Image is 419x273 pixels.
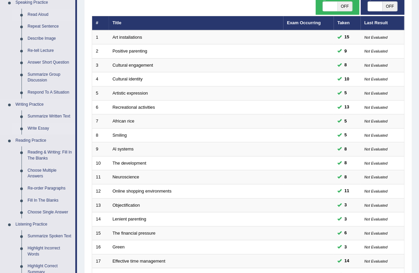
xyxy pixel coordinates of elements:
[342,202,350,209] span: You can still take this question
[25,21,75,33] a: Repeat Sentence
[113,161,146,166] a: The development
[342,48,350,55] span: You can still take this question
[92,58,109,72] td: 3
[113,35,142,40] a: Art installations
[12,99,75,111] a: Writing Practice
[92,16,109,30] th: #
[25,123,75,135] a: Write Essay
[365,189,388,193] small: Not Evaluated
[113,174,140,179] a: Neuroscience
[25,57,75,69] a: Answer Short Question
[113,48,147,54] a: Positive parenting
[342,90,350,97] span: You can still take this question
[25,146,75,164] a: Reading & Writing: Fill In The Blanks
[25,206,75,218] a: Choose Single Answer
[365,217,388,221] small: Not Evaluated
[92,142,109,157] td: 9
[25,165,75,182] a: Choose Multiple Answers
[92,226,109,240] td: 15
[287,20,321,25] a: Exam Occurring
[113,203,140,208] a: Objectification
[342,62,350,69] span: You can still take this question
[342,216,350,223] span: You can still take this question
[113,133,127,138] a: Smiling
[113,244,125,249] a: Green
[92,100,109,114] td: 6
[342,118,350,125] span: You can still take this question
[365,161,388,165] small: Not Evaluated
[342,146,350,153] span: You can still take this question
[365,231,388,235] small: Not Evaluated
[25,110,75,123] a: Summarize Written Text
[92,184,109,198] td: 12
[342,160,350,167] span: You can still take this question
[342,244,350,251] span: You can still take this question
[92,212,109,227] td: 14
[113,76,143,81] a: Cultural identity
[113,259,165,264] a: Effective time management
[92,156,109,170] td: 10
[92,44,109,59] td: 2
[113,63,153,68] a: Cultural engagement
[113,146,134,151] a: Al systems
[365,175,388,179] small: Not Evaluated
[342,104,352,111] span: You can still take this question
[92,30,109,44] td: 1
[92,254,109,268] td: 17
[113,189,172,194] a: Online shopping environments
[25,230,75,242] a: Summarize Spoken Text
[338,2,352,11] span: OFF
[12,218,75,231] a: Listening Practice
[109,16,283,30] th: Title
[25,69,75,87] a: Summarize Group Discussion
[113,231,156,236] a: The financial pressure
[365,105,388,109] small: Not Evaluated
[365,91,388,95] small: Not Evaluated
[92,114,109,129] td: 7
[25,33,75,45] a: Describe Image
[342,230,350,237] span: You can still take this question
[25,182,75,195] a: Re-order Paragraphs
[342,34,352,41] span: You can still take this question
[365,35,388,39] small: Not Evaluated
[365,245,388,249] small: Not Evaluated
[365,49,388,53] small: Not Evaluated
[25,195,75,207] a: Fill In The Blanks
[113,118,135,124] a: African rice
[92,87,109,101] td: 5
[361,16,405,30] th: Last Result
[365,259,388,263] small: Not Evaluated
[365,63,388,67] small: Not Evaluated
[25,242,75,260] a: Highlight Incorrect Words
[92,72,109,87] td: 4
[334,16,361,30] th: Taken
[365,119,388,123] small: Not Evaluated
[25,9,75,21] a: Read Aloud
[92,170,109,184] td: 11
[342,76,352,83] span: You can still take this question
[365,133,388,137] small: Not Evaluated
[113,105,155,110] a: Recreational activities
[113,91,148,96] a: Artistic expression
[383,2,397,11] span: OFF
[342,258,352,265] span: You can still take this question
[342,174,350,181] span: You can still take this question
[92,128,109,142] td: 8
[12,135,75,147] a: Reading Practice
[113,216,146,221] a: Lenient parenting
[342,132,350,139] span: You can still take this question
[342,187,352,195] span: You can still take this question
[25,87,75,99] a: Respond To A Situation
[365,77,388,81] small: Not Evaluated
[92,240,109,254] td: 16
[365,147,388,151] small: Not Evaluated
[92,198,109,212] td: 13
[365,203,388,207] small: Not Evaluated
[25,45,75,57] a: Re-tell Lecture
